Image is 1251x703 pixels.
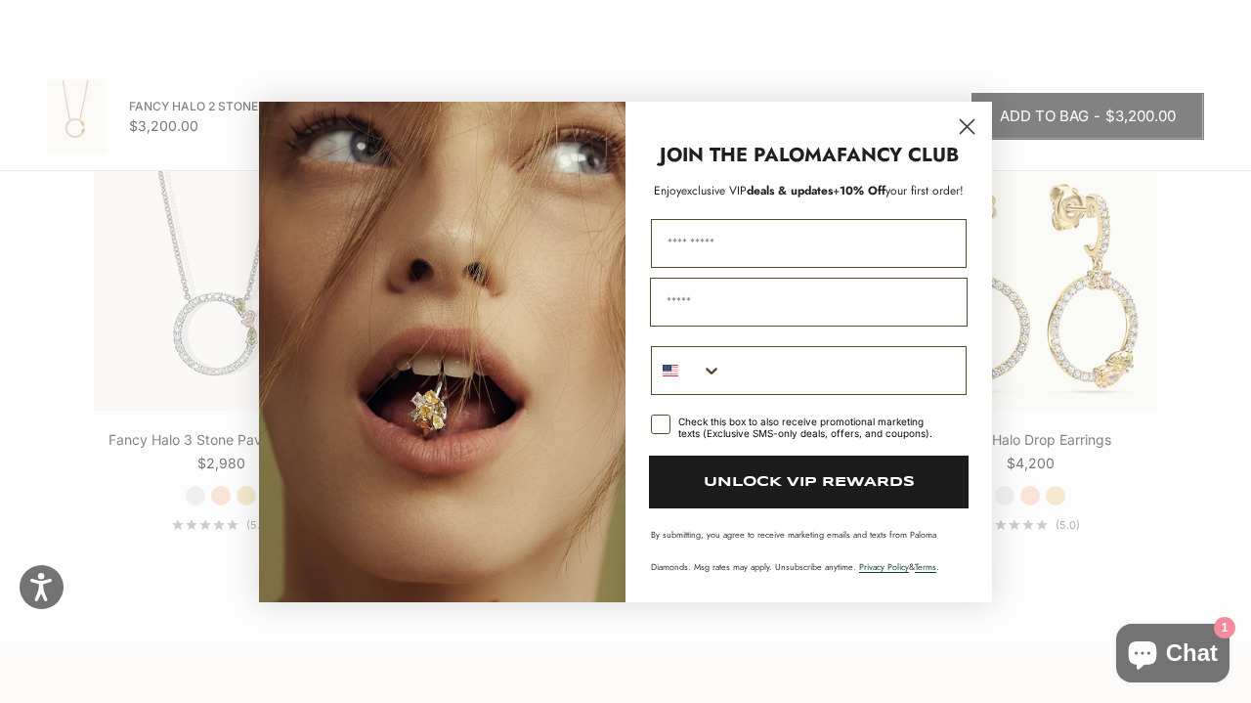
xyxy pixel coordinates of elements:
span: exclusive VIP [681,182,747,199]
input: Email [650,278,968,327]
p: By submitting, you agree to receive marketing emails and texts from Paloma Diamonds. Msg rates ma... [651,528,967,573]
span: + your first order! [833,182,964,199]
span: & . [859,560,939,573]
a: Privacy Policy [859,560,909,573]
span: Enjoy [654,182,681,199]
button: UNLOCK VIP REWARDS [649,456,969,508]
span: deals & updates [681,182,833,199]
div: Check this box to also receive promotional marketing texts (Exclusive SMS-only deals, offers, and... [678,416,943,439]
button: Close dialog [950,110,984,144]
strong: FANCY CLUB [837,141,959,169]
input: First Name [651,219,967,268]
button: Search Countries [652,347,722,394]
span: 10% Off [840,182,885,199]
strong: JOIN THE PALOMA [660,141,837,169]
img: Loading... [259,102,625,602]
a: Terms [915,560,936,573]
img: United States [663,363,678,378]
